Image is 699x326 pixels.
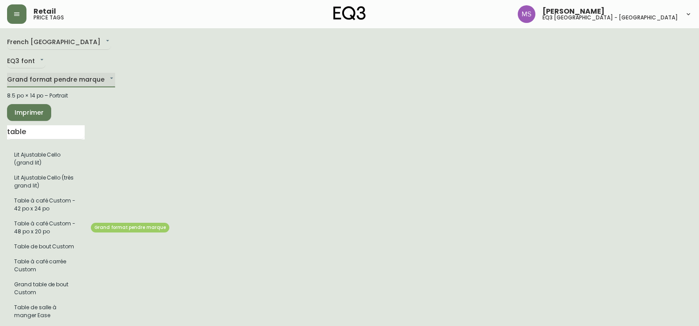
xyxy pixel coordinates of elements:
h5: eq3 [GEOGRAPHIC_DATA] - [GEOGRAPHIC_DATA] [542,15,678,20]
li: Grand format pendre marque [7,277,85,300]
button: Imprimer [7,104,51,121]
li: Grand format pendre marque [7,300,85,323]
div: French [GEOGRAPHIC_DATA] [7,35,111,50]
span: [PERSON_NAME] [542,8,605,15]
span: Retail [34,8,56,15]
div: 8.5 po × 14 po – Portrait [7,92,85,100]
li: Lit Ajustable Cello (très grand lit) [7,170,85,193]
input: Recherche [7,125,85,139]
li: Table à café Custom - 48 po x 20 po [7,216,85,239]
img: 1b6e43211f6f3cc0b0729c9049b8e7af [518,5,535,23]
li: Grand format pendre marque [7,239,85,254]
h5: price tags [34,15,64,20]
div: Grand format pendre marque [7,73,115,87]
img: logo [333,6,366,20]
span: Imprimer [14,107,44,118]
li: Grand format pendre marque [7,254,85,277]
div: EQ3 font [7,54,45,69]
li: Lit Ajustable Cello (grand lit) [7,147,85,170]
li: Grand format pendre marque [7,193,85,216]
